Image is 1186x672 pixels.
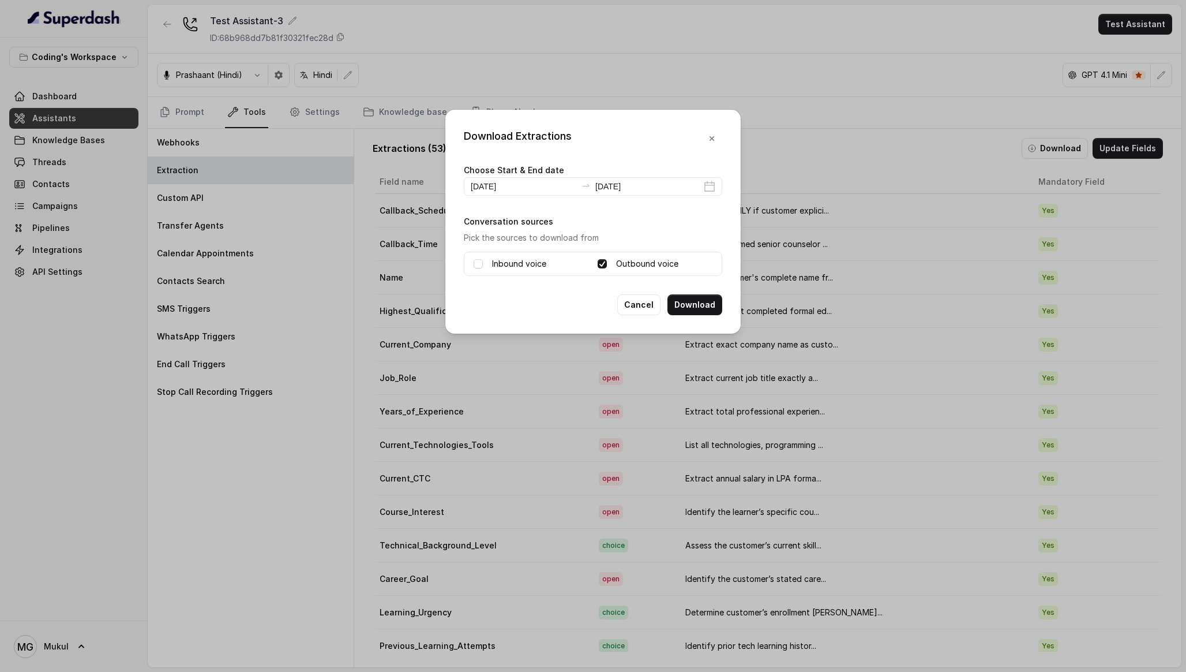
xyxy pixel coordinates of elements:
[595,180,701,193] input: End date
[492,257,546,271] label: Inbound voice
[667,294,722,315] button: Download
[464,165,564,175] label: Choose Start & End date
[471,180,577,193] input: Start date
[581,181,591,190] span: to
[464,128,572,149] div: Download Extractions
[464,216,553,226] label: Conversation sources
[581,181,591,190] span: swap-right
[464,231,722,245] p: Pick the sources to download from
[617,294,660,315] button: Cancel
[616,257,678,271] label: Outbound voice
